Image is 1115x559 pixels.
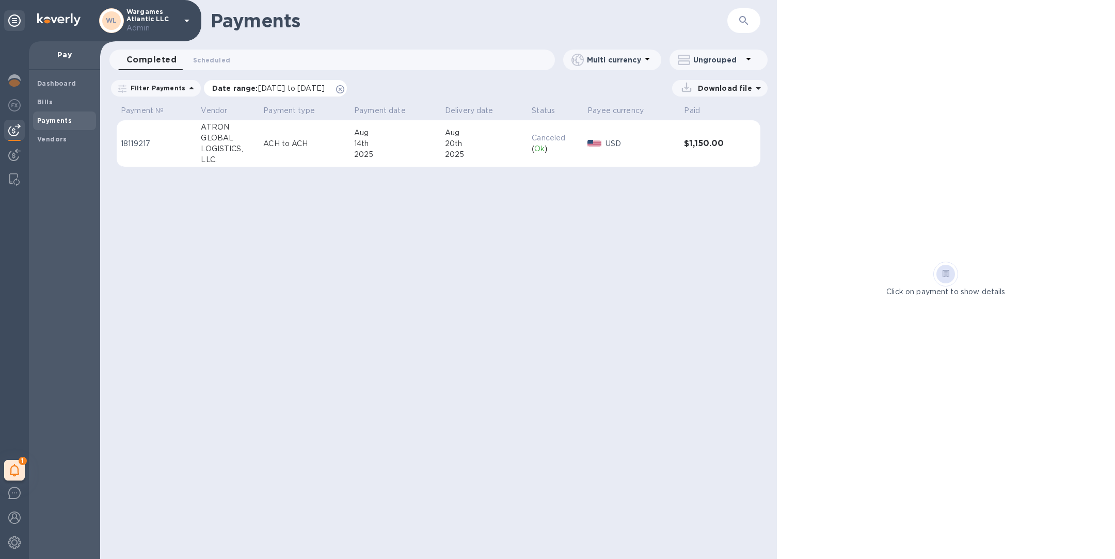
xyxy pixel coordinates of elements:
[534,143,545,154] p: Ok
[263,138,346,149] p: ACH to ACH
[606,138,676,149] p: USD
[258,84,325,92] span: [DATE] to [DATE]
[354,149,437,160] div: 2025
[204,80,347,97] div: Date range:[DATE] to [DATE]
[8,99,21,111] img: Foreign exchange
[201,133,255,143] div: GLOBAL
[693,55,742,65] p: Ungrouped
[121,105,177,116] span: Payment №
[587,55,641,65] p: Multi currency
[126,23,178,34] p: Admin
[445,127,524,138] div: Aug
[532,105,555,116] p: Status
[37,117,72,124] b: Payments
[106,17,117,24] b: WL
[445,105,493,116] p: Delivery date
[126,8,178,34] p: Wargames Atlantic LLC
[121,138,193,149] p: 18119217
[201,143,255,154] div: LOGISTICS,
[121,105,164,116] p: Payment №
[445,138,524,149] div: 20th
[211,10,650,31] h1: Payments
[684,105,713,116] span: Paid
[201,154,255,165] div: LLC.
[212,83,330,93] p: Date range :
[886,286,1005,297] p: Click on payment to show details
[37,98,53,106] b: Bills
[201,105,227,116] p: Vendor
[37,135,67,143] b: Vendors
[587,105,657,116] span: Payee currency
[445,149,524,160] div: 2025
[532,143,579,154] div: ( )
[263,105,328,116] span: Payment type
[37,79,76,87] b: Dashboard
[37,13,81,26] img: Logo
[532,105,568,116] span: Status
[354,127,437,138] div: Aug
[37,50,92,60] p: Pay
[4,10,25,31] div: Unpin categories
[201,105,241,116] span: Vendor
[126,84,185,92] p: Filter Payments
[684,139,735,149] h3: $1,150.00
[354,105,419,116] span: Payment date
[19,457,27,465] span: 1
[694,83,752,93] p: Download file
[263,105,315,116] p: Payment type
[684,105,700,116] p: Paid
[587,140,601,147] img: USD
[126,53,177,67] span: Completed
[193,55,230,66] span: Scheduled
[532,133,579,143] p: Canceled
[587,105,644,116] p: Payee currency
[354,105,406,116] p: Payment date
[354,138,437,149] div: 14th
[201,122,255,133] div: ATRON
[445,105,507,116] span: Delivery date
